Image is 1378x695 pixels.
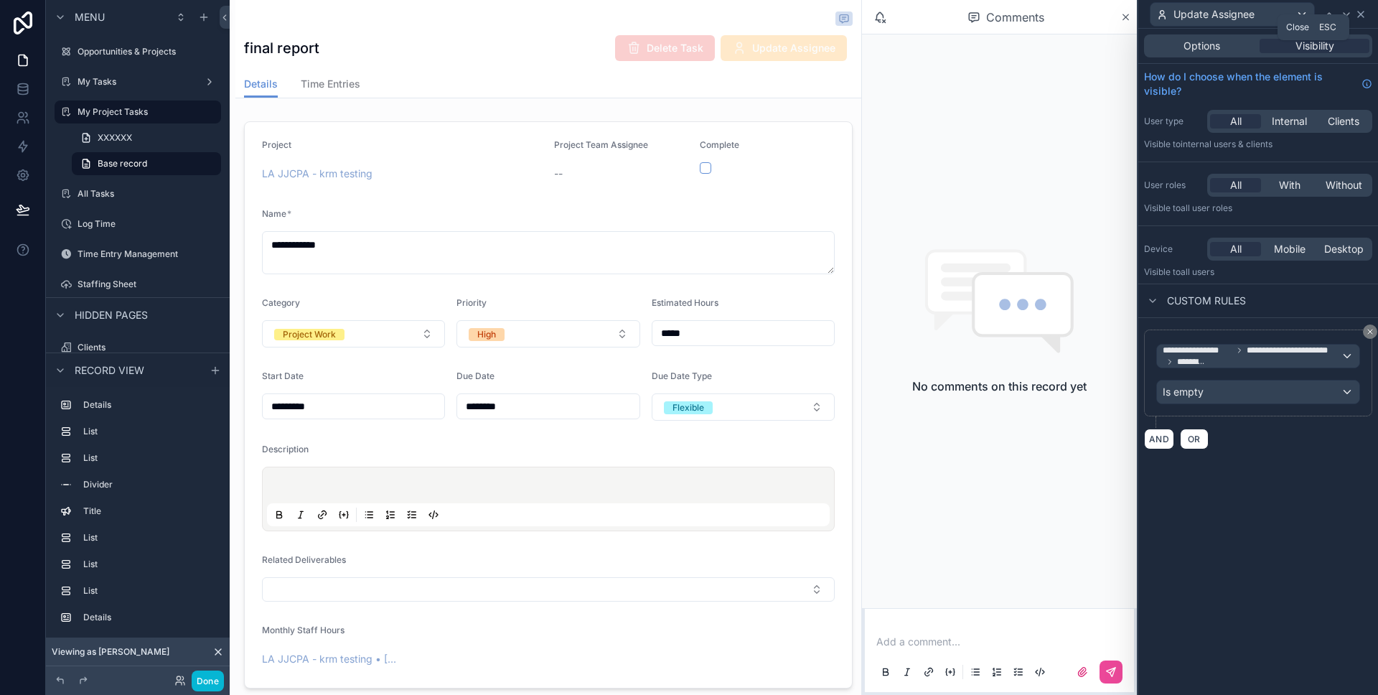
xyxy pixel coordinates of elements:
button: Done [192,671,224,691]
span: Close [1286,22,1309,33]
label: All Tasks [78,188,218,200]
span: Is empty [1163,385,1204,399]
span: Desktop [1324,242,1364,256]
span: Record view [75,363,144,378]
a: Opportunities & Projects [55,40,221,63]
span: Clients [1328,114,1359,129]
span: All [1230,242,1242,256]
a: Base record [72,152,221,175]
span: All user roles [1181,202,1232,213]
label: List [83,585,215,597]
a: Staffing Sheet [55,273,221,296]
span: XXXXXX [98,132,132,144]
a: How do I choose when the element is visible? [1144,70,1372,98]
label: Device [1144,243,1201,255]
button: Is empty [1156,380,1360,404]
span: OR [1185,434,1204,444]
button: OR [1180,429,1209,449]
span: All [1230,178,1242,192]
label: User roles [1144,179,1201,191]
span: Viewing as [PERSON_NAME] [52,646,169,658]
a: My Tasks [55,70,221,93]
label: Details [83,399,215,411]
span: Comments [986,9,1044,26]
span: Base record [98,158,147,169]
a: My Project Tasks [55,101,221,123]
label: Clients [78,342,218,353]
span: Internal [1272,114,1307,129]
span: All [1230,114,1242,129]
button: AND [1144,429,1174,449]
span: Options [1184,39,1220,53]
h2: No comments on this record yet [912,378,1087,395]
label: List [83,532,215,544]
label: List [83,452,215,464]
a: Log Time [55,213,221,235]
span: Without [1326,178,1362,192]
label: Log Time [78,218,218,230]
a: Details [244,71,278,98]
a: Time Entries [301,71,360,100]
a: Clients [55,336,221,359]
label: Opportunities & Projects [78,46,218,57]
p: Visible to [1144,266,1372,278]
span: Esc [1316,22,1339,33]
p: Visible to [1144,202,1372,214]
span: Details [244,77,278,91]
label: Title [83,505,215,517]
span: With [1279,178,1300,192]
label: Details [83,612,215,623]
h1: final report [244,38,319,58]
span: Time Entries [301,77,360,91]
a: XXXXXX [72,126,221,149]
span: Update Assignee [1173,7,1255,22]
span: How do I choose when the element is visible? [1144,70,1356,98]
label: Staffing Sheet [78,279,218,290]
label: List [83,559,215,570]
a: All Tasks [55,182,221,205]
span: all users [1181,266,1214,277]
a: Time Entry Management [55,243,221,266]
label: Divider [83,479,215,490]
label: My Project Tasks [78,106,212,118]
span: Internal users & clients [1181,139,1272,149]
span: Visibility [1295,39,1334,53]
label: List [83,426,215,437]
button: Update Assignee [1150,2,1315,27]
span: Custom rules [1167,294,1246,308]
p: Visible to [1144,139,1372,150]
span: Menu [75,10,105,24]
label: Time Entry Management [78,248,218,260]
label: User type [1144,116,1201,127]
span: Hidden pages [75,308,148,322]
div: scrollable content [46,387,230,643]
label: My Tasks [78,76,198,88]
span: Mobile [1274,242,1306,256]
